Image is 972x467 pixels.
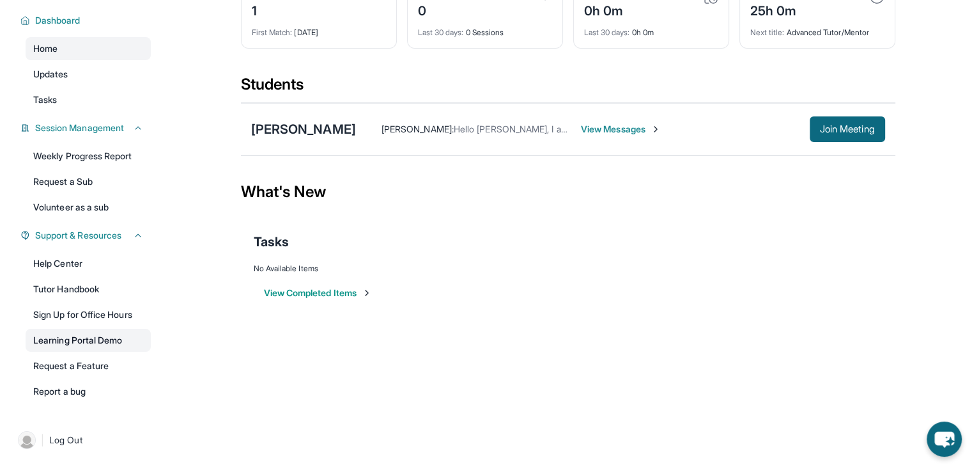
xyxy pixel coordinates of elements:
a: Volunteer as a sub [26,196,151,219]
a: Weekly Progress Report [26,145,151,168]
a: Learning Portal Demo [26,329,151,352]
div: No Available Items [254,264,883,274]
span: Tasks [33,93,57,106]
a: Home [26,37,151,60]
div: [DATE] [252,20,386,38]
span: Support & Resources [35,229,121,242]
a: Tutor Handbook [26,278,151,301]
button: View Completed Items [264,287,372,299]
span: Next title : [750,28,785,37]
a: |Log Out [13,426,151,454]
span: [PERSON_NAME] : [382,123,454,134]
span: Log Out [49,434,82,447]
span: | [41,432,44,448]
span: Home [33,42,58,55]
a: Tasks [26,88,151,111]
a: Help Center [26,252,151,275]
button: Join Meeting [810,116,885,142]
button: Support & Resources [30,229,143,242]
div: Students [241,74,895,102]
span: Last 30 days : [584,28,630,37]
span: Updates [33,68,68,81]
img: Chevron-Right [651,124,661,134]
button: Dashboard [30,14,143,27]
div: Advanced Tutor/Mentor [750,20,884,38]
span: Join Meeting [820,125,875,133]
span: Session Management [35,122,124,134]
div: 0 Sessions [418,20,552,38]
span: Tasks [254,233,289,251]
button: Session Management [30,122,143,134]
img: user-img [18,431,36,449]
button: chat-button [927,422,962,457]
a: Request a Sub [26,170,151,193]
a: Report a bug [26,380,151,403]
a: Sign Up for Office Hours [26,303,151,326]
a: Request a Feature [26,354,151,377]
div: What's New [241,164,895,220]
div: [PERSON_NAME] [251,120,356,138]
span: View Messages [581,123,661,136]
span: Dashboard [35,14,81,27]
div: 0h 0m [584,20,718,38]
span: First Match : [252,28,293,37]
span: Last 30 days : [418,28,464,37]
a: Updates [26,63,151,86]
